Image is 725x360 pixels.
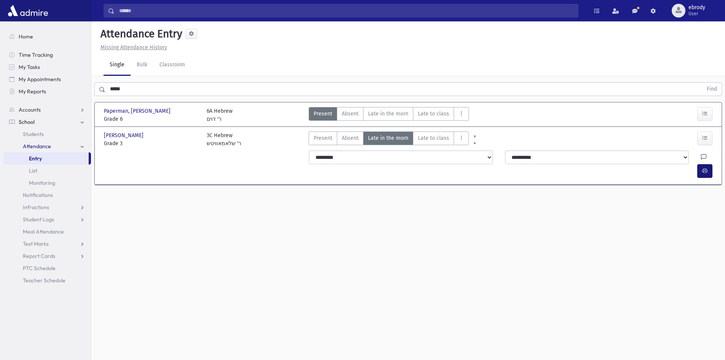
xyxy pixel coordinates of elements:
[23,216,54,223] span: Student Logs
[3,213,91,226] a: Student Logs
[368,110,408,118] span: Late in the morn
[19,118,35,125] span: School
[3,128,91,140] a: Students
[29,179,55,186] span: Monitoring
[19,51,53,58] span: Time Tracking
[97,44,167,51] a: Missing Attendance History
[309,131,469,147] div: AttTypes
[100,44,167,51] u: Missing Attendance History
[309,107,469,123] div: AttTypes
[23,131,44,138] span: Students
[314,110,332,118] span: Present
[3,201,91,213] a: Infractions
[314,134,332,142] span: Present
[342,134,359,142] span: Absent
[207,131,241,147] div: 3C Hebrew ר' שלאמאוויטש
[23,192,53,198] span: Notifications
[23,253,55,259] span: Report Cards
[3,116,91,128] a: School
[104,131,145,139] span: [PERSON_NAME]
[3,274,91,286] a: Teacher Schedule
[19,76,61,83] span: My Appointments
[104,115,199,123] span: Grade 6
[6,3,50,18] img: AdmirePro
[19,88,46,95] span: My Reports
[418,134,449,142] span: Late to class
[23,204,49,211] span: Infractions
[29,155,42,162] span: Entry
[3,238,91,250] a: Test Marks
[3,165,91,177] a: List
[23,277,65,284] span: Teacher Schedule
[19,106,41,113] span: Accounts
[3,250,91,262] a: Report Cards
[3,226,91,238] a: Meal Attendance
[19,33,33,40] span: Home
[368,134,408,142] span: Late in the morn
[702,83,722,96] button: Find
[342,110,359,118] span: Absent
[688,11,705,17] span: User
[207,107,233,123] div: 6A Hebrew ר' דוים
[131,54,153,76] a: Bulk
[3,73,91,85] a: My Appointments
[23,240,49,247] span: Test Marks
[104,107,172,115] span: Paperman, [PERSON_NAME]
[104,54,131,76] a: Single
[3,140,91,152] a: Attendance
[3,262,91,274] a: PTC Schedule
[97,27,182,40] h5: Attendance Entry
[23,228,64,235] span: Meal Attendance
[153,54,191,76] a: Classroom
[3,189,91,201] a: Notifications
[3,30,91,43] a: Home
[19,64,40,70] span: My Tasks
[3,152,89,165] a: Entry
[115,4,578,18] input: Search
[29,167,37,174] span: List
[3,104,91,116] a: Accounts
[3,61,91,73] a: My Tasks
[23,143,51,150] span: Attendance
[3,49,91,61] a: Time Tracking
[23,265,56,272] span: PTC Schedule
[104,139,199,147] span: Grade 3
[3,177,91,189] a: Monitoring
[3,85,91,98] a: My Reports
[418,110,449,118] span: Late to class
[688,5,705,11] span: ebrody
